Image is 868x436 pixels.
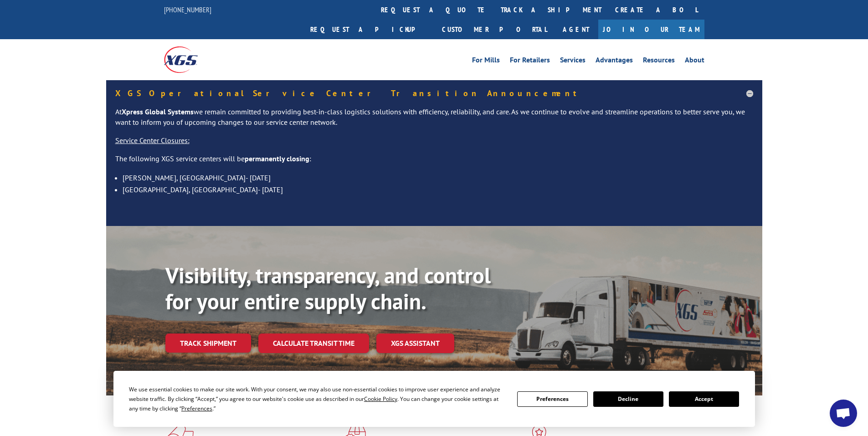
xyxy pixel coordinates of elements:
a: About [685,56,704,67]
a: XGS ASSISTANT [376,333,454,353]
a: Advantages [596,56,633,67]
p: At we remain committed to providing best-in-class logistics solutions with efficiency, reliabilit... [115,107,753,136]
span: Cookie Policy [364,395,397,403]
h5: XGS Operational Service Center Transition Announcement [115,89,753,97]
u: Service Center Closures: [115,136,190,145]
a: Resources [643,56,675,67]
a: For Mills [472,56,500,67]
strong: permanently closing [245,154,309,163]
a: Open chat [830,400,857,427]
button: Accept [669,391,739,407]
button: Decline [593,391,663,407]
a: For Retailers [510,56,550,67]
li: [PERSON_NAME], [GEOGRAPHIC_DATA]- [DATE] [123,172,753,184]
a: Agent [554,20,598,39]
a: Request a pickup [303,20,435,39]
li: [GEOGRAPHIC_DATA], [GEOGRAPHIC_DATA]- [DATE] [123,184,753,195]
p: The following XGS service centers will be : [115,154,753,172]
a: Join Our Team [598,20,704,39]
div: Cookie Consent Prompt [113,371,755,427]
a: Calculate transit time [258,333,369,353]
a: [PHONE_NUMBER] [164,5,211,14]
button: Preferences [517,391,587,407]
a: Services [560,56,586,67]
a: Customer Portal [435,20,554,39]
div: We use essential cookies to make our site work. With your consent, we may also use non-essential ... [129,385,506,413]
b: Visibility, transparency, and control for your entire supply chain. [165,261,491,316]
strong: Xpress Global Systems [122,107,194,116]
a: Track shipment [165,333,251,353]
span: Preferences [181,405,212,412]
